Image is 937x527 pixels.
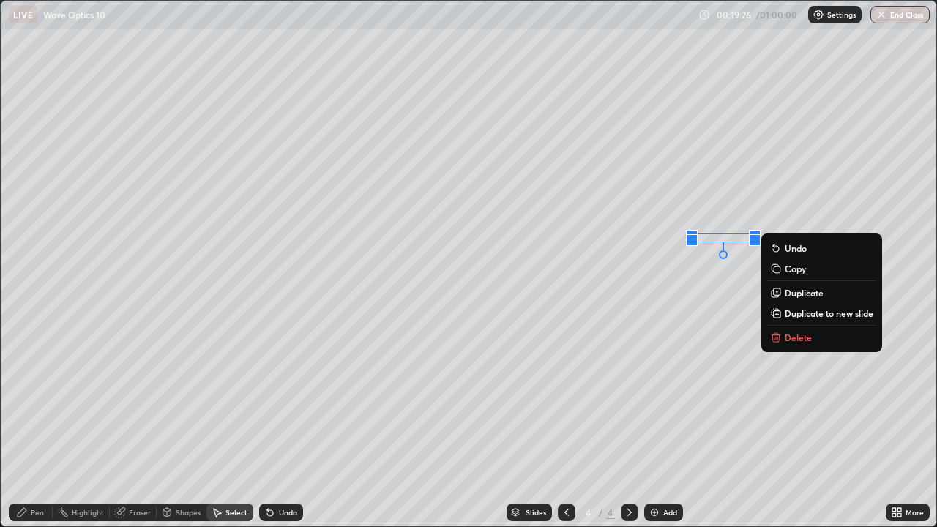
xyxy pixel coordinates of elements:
[906,509,924,516] div: More
[876,9,887,20] img: end-class-cross
[599,508,603,517] div: /
[72,509,104,516] div: Highlight
[785,332,812,343] p: Delete
[785,287,824,299] p: Duplicate
[785,263,806,274] p: Copy
[526,509,546,516] div: Slides
[785,242,807,254] p: Undo
[31,509,44,516] div: Pen
[606,506,615,519] div: 4
[813,9,824,20] img: class-settings-icons
[581,508,596,517] div: 4
[13,9,33,20] p: LIVE
[225,509,247,516] div: Select
[785,307,873,319] p: Duplicate to new slide
[43,9,105,20] p: Wave Optics 10
[870,6,930,23] button: End Class
[129,509,151,516] div: Eraser
[767,304,876,322] button: Duplicate to new slide
[649,507,660,518] img: add-slide-button
[767,239,876,257] button: Undo
[767,329,876,346] button: Delete
[827,11,856,18] p: Settings
[176,509,201,516] div: Shapes
[767,260,876,277] button: Copy
[767,284,876,302] button: Duplicate
[663,509,677,516] div: Add
[279,509,297,516] div: Undo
